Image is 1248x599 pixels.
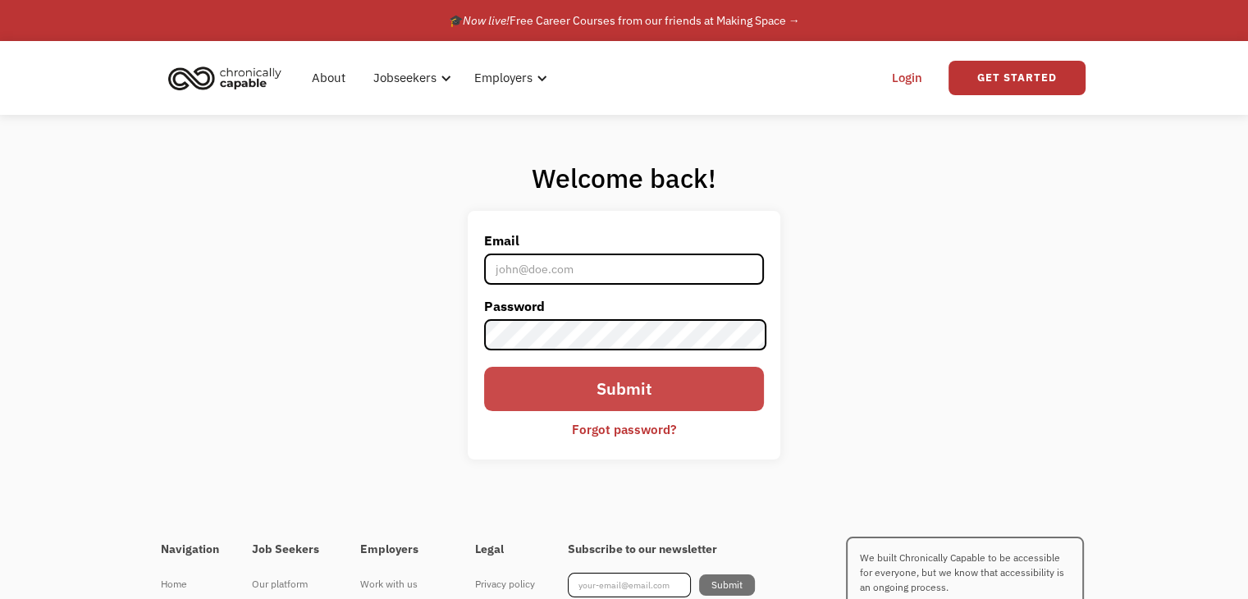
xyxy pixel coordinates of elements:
a: Work with us [360,573,442,596]
div: Home [161,574,219,594]
input: john@doe.com [484,254,763,285]
h4: Navigation [161,542,219,557]
a: Forgot password? [560,415,688,443]
form: Footer Newsletter [568,573,755,597]
h4: Employers [360,542,442,557]
div: Employers [474,68,533,88]
a: Home [161,573,219,596]
input: Submit [699,574,755,596]
a: About [302,52,355,104]
h4: Legal [475,542,535,557]
div: Our platform [252,574,327,594]
div: Employers [464,52,552,104]
h1: Welcome back! [468,162,779,194]
a: Login [882,52,932,104]
input: your-email@email.com [568,573,691,597]
form: Email Form 2 [484,227,763,442]
a: Our platform [252,573,327,596]
a: home [163,60,294,96]
label: Password [484,293,763,319]
a: Privacy policy [475,573,535,596]
a: Get Started [949,61,1086,95]
div: 🎓 Free Career Courses from our friends at Making Space → [449,11,800,30]
div: Work with us [360,574,442,594]
input: Submit [484,367,763,410]
div: Privacy policy [475,574,535,594]
h4: Job Seekers [252,542,327,557]
div: Jobseekers [373,68,437,88]
label: Email [484,227,763,254]
div: Forgot password? [572,419,676,439]
img: Chronically Capable logo [163,60,286,96]
div: Jobseekers [363,52,456,104]
h4: Subscribe to our newsletter [568,542,755,557]
em: Now live! [463,13,510,28]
